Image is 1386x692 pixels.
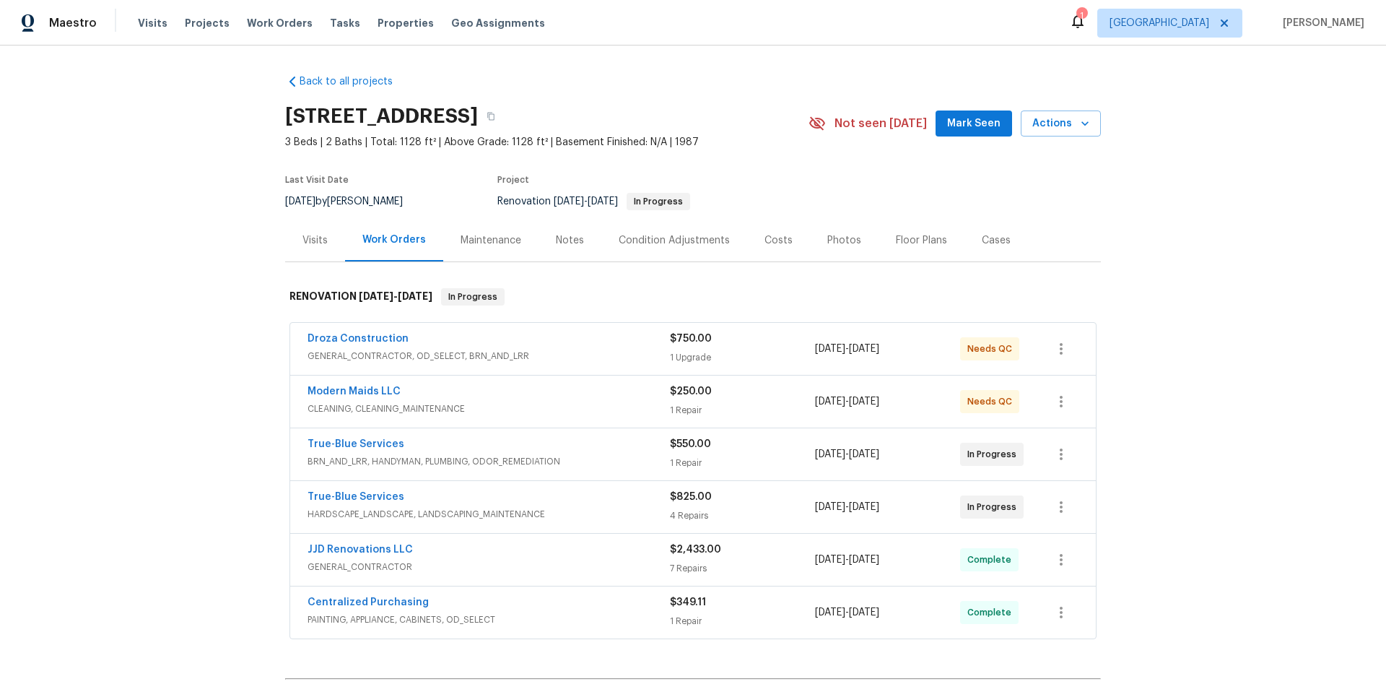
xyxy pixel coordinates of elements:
[443,290,503,304] span: In Progress
[670,350,815,365] div: 1 Upgrade
[815,449,845,459] span: [DATE]
[619,233,730,248] div: Condition Adjustments
[967,605,1017,620] span: Complete
[815,344,845,354] span: [DATE]
[308,386,401,397] a: Modern Maids LLC
[849,607,879,618] span: [DATE]
[285,193,420,210] div: by [PERSON_NAME]
[362,233,426,247] div: Work Orders
[982,233,1011,248] div: Cases
[967,447,1022,462] span: In Progress
[308,492,404,502] a: True-Blue Services
[764,233,793,248] div: Costs
[588,196,618,207] span: [DATE]
[308,439,404,449] a: True-Blue Services
[308,454,670,469] span: BRN_AND_LRR, HANDYMAN, PLUMBING, ODOR_REMEDIATION
[308,545,413,555] a: JJD Renovations LLC
[670,545,721,555] span: $2,433.00
[967,500,1022,514] span: In Progress
[815,502,845,512] span: [DATE]
[670,509,815,523] div: 4 Repairs
[896,233,947,248] div: Floor Plans
[285,74,424,89] a: Back to all projects
[670,386,712,397] span: $250.00
[554,196,584,207] span: [DATE]
[834,116,927,131] span: Not seen [DATE]
[849,449,879,459] span: [DATE]
[670,439,711,449] span: $550.00
[285,135,808,150] span: 3 Beds | 2 Baths | Total: 1128 ft² | Above Grade: 1128 ft² | Basement Finished: N/A | 1987
[308,402,670,416] span: CLEANING, CLEANING_MAINTENANCE
[556,233,584,248] div: Notes
[1076,9,1086,23] div: 1
[359,291,432,301] span: -
[670,561,815,576] div: 7 Repairs
[49,16,97,30] span: Maestro
[815,605,879,620] span: -
[285,176,349,184] span: Last Visit Date
[308,507,670,522] span: HARDSCAPE_LANDSCAPE, LANDSCAPING_MAINTENANCE
[967,553,1017,567] span: Complete
[554,196,618,207] span: -
[815,394,879,409] span: -
[285,274,1101,320] div: RENOVATION [DATE]-[DATE]In Progress
[936,111,1012,137] button: Mark Seen
[815,553,879,567] span: -
[451,16,545,30] span: Geo Assignments
[461,233,521,248] div: Maintenance
[670,403,815,418] div: 1 Repair
[670,614,815,628] div: 1 Repair
[827,233,861,248] div: Photos
[378,16,434,30] span: Properties
[815,555,845,565] span: [DATE]
[947,115,1001,133] span: Mark Seen
[815,447,879,462] span: -
[1277,16,1364,30] span: [PERSON_NAME]
[308,613,670,627] span: PAINTING, APPLIANCE, CABINETS, OD_SELECT
[967,342,1018,356] span: Needs QC
[849,502,879,512] span: [DATE]
[308,560,670,574] span: GENERAL_CONTRACTOR
[849,344,879,354] span: [DATE]
[815,607,845,618] span: [DATE]
[849,397,879,407] span: [DATE]
[628,197,689,206] span: In Progress
[285,196,315,207] span: [DATE]
[289,288,432,306] h6: RENOVATION
[1110,16,1209,30] span: [GEOGRAPHIC_DATA]
[1032,115,1089,133] span: Actions
[138,16,167,30] span: Visits
[308,334,409,344] a: Droza Construction
[330,18,360,28] span: Tasks
[497,176,529,184] span: Project
[849,555,879,565] span: [DATE]
[815,397,845,407] span: [DATE]
[247,16,313,30] span: Work Orders
[497,196,690,207] span: Renovation
[285,109,478,124] h2: [STREET_ADDRESS]
[308,597,429,607] a: Centralized Purchasing
[967,394,1018,409] span: Needs QC
[815,500,879,514] span: -
[359,291,393,301] span: [DATE]
[398,291,432,301] span: [DATE]
[815,342,879,356] span: -
[308,349,670,363] span: GENERAL_CONTRACTOR, OD_SELECT, BRN_AND_LRR
[670,597,706,607] span: $349.11
[670,334,712,344] span: $750.00
[670,456,815,470] div: 1 Repair
[670,492,712,502] span: $825.00
[185,16,230,30] span: Projects
[302,233,328,248] div: Visits
[1021,111,1101,137] button: Actions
